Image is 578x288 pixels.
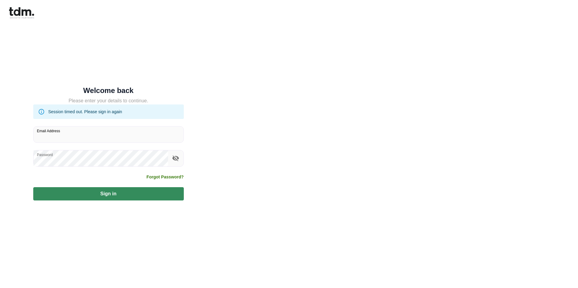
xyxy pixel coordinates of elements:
[33,97,184,104] h5: Please enter your details to continue.
[33,88,184,94] h5: Welcome back
[170,153,181,163] button: toggle password visibility
[48,106,122,117] div: Session timed out. Please sign in again
[37,152,53,157] label: Password
[147,174,184,180] a: Forgot Password?
[37,128,60,133] label: Email Address
[33,187,184,200] button: Sign in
